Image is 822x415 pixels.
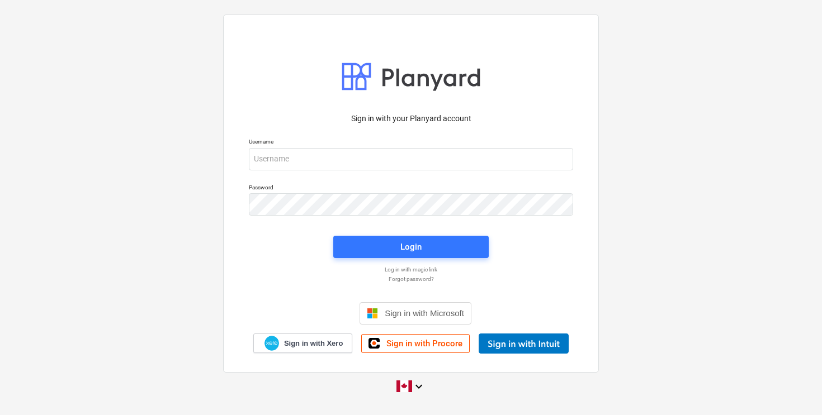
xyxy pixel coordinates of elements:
[284,338,343,349] span: Sign in with Xero
[249,184,573,193] p: Password
[249,113,573,125] p: Sign in with your Planyard account
[243,275,579,283] a: Forgot password?
[264,336,279,351] img: Xero logo
[249,148,573,170] input: Username
[253,333,353,353] a: Sign in with Xero
[361,334,470,353] a: Sign in with Procore
[249,138,573,147] p: Username
[400,240,422,254] div: Login
[386,338,462,349] span: Sign in with Procore
[412,380,426,393] i: keyboard_arrow_down
[243,266,579,273] a: Log in with magic link
[333,236,489,258] button: Login
[385,308,464,318] span: Sign in with Microsoft
[367,308,378,319] img: Microsoft logo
